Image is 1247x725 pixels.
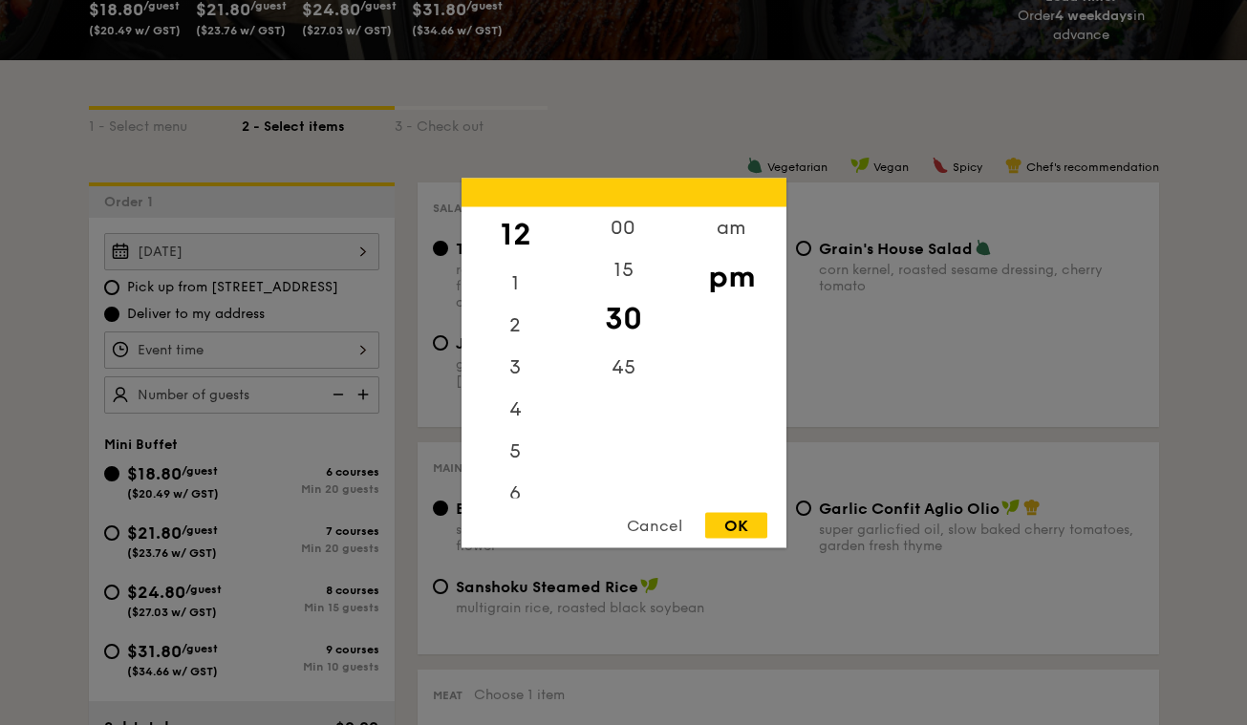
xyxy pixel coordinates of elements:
div: 6 [462,472,570,514]
div: 00 [570,206,677,248]
div: 15 [570,248,677,290]
div: 4 [462,388,570,430]
div: 5 [462,430,570,472]
div: 1 [462,262,570,304]
div: Cancel [608,512,701,538]
div: 45 [570,346,677,388]
div: 2 [462,304,570,346]
div: 3 [462,346,570,388]
div: 12 [462,206,570,262]
div: am [677,206,785,248]
div: pm [677,248,785,304]
div: 30 [570,290,677,346]
div: OK [705,512,767,538]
